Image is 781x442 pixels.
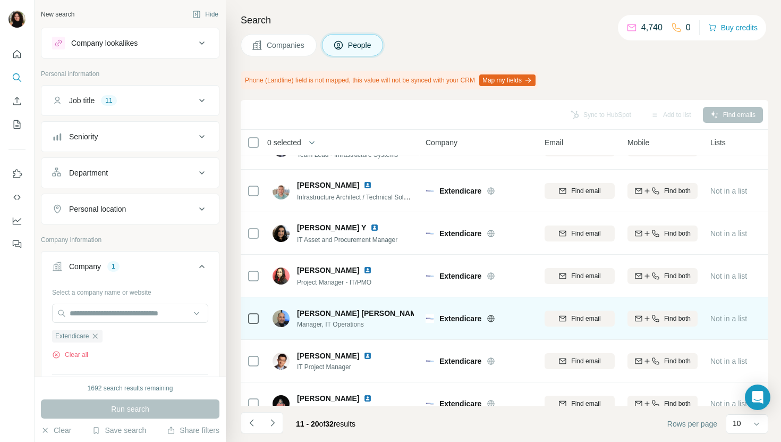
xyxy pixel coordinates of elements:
[664,399,691,408] span: Find both
[297,362,385,372] span: IT Project Manager
[627,183,698,199] button: Find both
[41,425,71,436] button: Clear
[439,228,481,239] span: Extendicare
[363,181,372,189] img: LinkedIn logo
[426,314,434,323] img: Logo of Extendicare
[297,265,359,276] span: [PERSON_NAME]
[571,271,600,281] span: Find email
[710,272,747,280] span: Not in a list
[710,187,747,195] span: Not in a list
[686,21,691,34] p: 0
[273,310,290,327] img: Avatar
[545,396,615,412] button: Find email
[69,261,101,272] div: Company
[41,124,219,149] button: Seniority
[710,137,726,148] span: Lists
[545,353,615,369] button: Find email
[9,68,26,87] button: Search
[297,393,359,404] span: [PERSON_NAME]
[641,21,663,34] p: 4,740
[571,356,600,366] span: Find email
[664,356,691,366] span: Find both
[439,398,481,409] span: Extendicare
[571,314,600,323] span: Find email
[627,311,698,327] button: Find both
[297,351,359,361] span: [PERSON_NAME]
[41,88,219,113] button: Job title11
[426,229,434,238] img: Logo of Extendicare
[667,419,717,429] span: Rows per page
[262,412,283,433] button: Navigate to next page
[479,74,536,86] button: Map my fields
[627,226,698,241] button: Find both
[52,350,88,360] button: Clear all
[664,229,691,238] span: Find both
[710,314,747,323] span: Not in a list
[439,313,481,324] span: Extendicare
[101,96,116,105] div: 11
[241,13,768,28] h4: Search
[267,40,305,51] span: Companies
[9,11,26,28] img: Avatar
[88,383,173,393] div: 1692 search results remaining
[41,254,219,283] button: Company1
[273,182,290,199] img: Avatar
[363,352,372,360] img: LinkedIn logo
[92,425,146,436] button: Save search
[241,71,538,89] div: Phone (Landline) field is not mapped, this value will not be synced with your CRM
[664,314,691,323] span: Find both
[9,115,26,134] button: My lists
[41,235,219,245] p: Company information
[710,399,747,408] span: Not in a list
[710,357,747,365] span: Not in a list
[297,308,424,319] span: [PERSON_NAME] [PERSON_NAME]
[733,418,741,429] p: 10
[297,279,371,286] span: Project Manager - IT/PMO
[41,10,74,19] div: New search
[69,131,98,142] div: Seniority
[363,394,372,403] img: LinkedIn logo
[545,311,615,327] button: Find email
[9,45,26,64] button: Quick start
[664,186,691,196] span: Find both
[627,353,698,369] button: Find both
[545,226,615,241] button: Find email
[9,188,26,207] button: Use Surfe API
[571,186,600,196] span: Find email
[41,30,219,56] button: Company lookalikes
[241,412,262,433] button: Navigate to previous page
[9,235,26,254] button: Feedback
[363,266,372,274] img: LinkedIn logo
[627,268,698,284] button: Find both
[627,396,698,412] button: Find both
[319,420,326,428] span: of
[297,320,414,329] span: Manager, IT Operations
[296,420,355,428] span: results
[370,223,379,232] img: LinkedIn logo
[69,95,95,106] div: Job title
[273,225,290,242] img: Avatar
[545,183,615,199] button: Find email
[708,20,758,35] button: Buy credits
[426,357,434,365] img: Logo of Extendicare
[627,137,649,148] span: Mobile
[439,356,481,366] span: Extendicare
[273,395,290,412] img: Avatar
[69,204,126,214] div: Personal location
[185,6,226,22] button: Hide
[41,196,219,222] button: Personal location
[545,268,615,284] button: Find email
[107,262,120,271] div: 1
[297,180,359,190] span: [PERSON_NAME]
[41,69,219,79] p: Personal information
[745,385,770,410] div: Open Intercom Messenger
[545,137,563,148] span: Email
[69,168,108,178] div: Department
[710,229,747,238] span: Not in a list
[273,353,290,370] img: Avatar
[426,272,434,280] img: Logo of Extendicare
[52,283,208,297] div: Select a company name or website
[297,405,385,414] span: IT Support Technician
[571,229,600,238] span: Find email
[325,420,334,428] span: 32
